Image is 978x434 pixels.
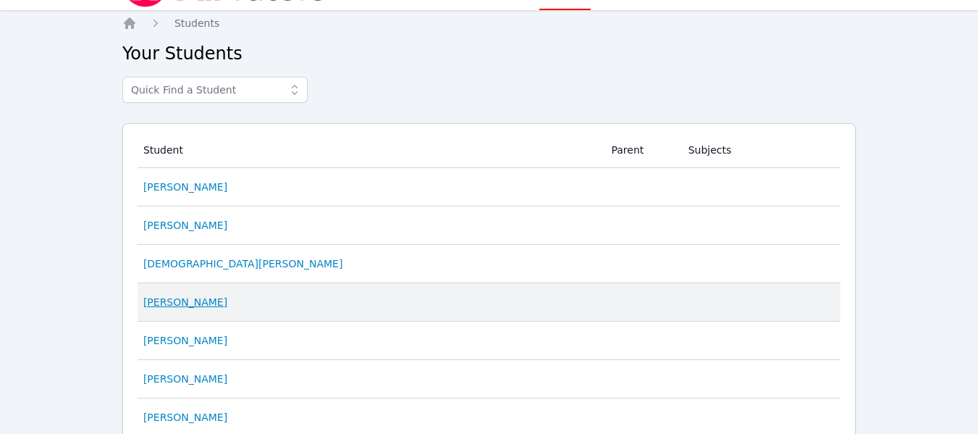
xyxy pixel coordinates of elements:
a: [PERSON_NAME] [143,410,227,425]
a: Students [174,16,219,30]
th: Subjects [680,133,840,168]
a: [PERSON_NAME] [143,372,227,386]
tr: [PERSON_NAME] [138,360,840,398]
a: [PERSON_NAME] [143,333,227,348]
tr: [PERSON_NAME] [138,206,840,245]
a: [PERSON_NAME] [143,295,227,309]
tr: [PERSON_NAME] [138,283,840,322]
tr: [DEMOGRAPHIC_DATA][PERSON_NAME] [138,245,840,283]
a: [DEMOGRAPHIC_DATA][PERSON_NAME] [143,256,342,271]
nav: Breadcrumb [122,16,856,30]
a: [PERSON_NAME] [143,180,227,194]
h2: Your Students [122,42,856,65]
a: [PERSON_NAME] [143,218,227,233]
th: Parent [602,133,679,168]
input: Quick Find a Student [122,77,308,103]
th: Student [138,133,603,168]
span: Students [174,17,219,29]
tr: [PERSON_NAME] [138,322,840,360]
tr: [PERSON_NAME] [138,168,840,206]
